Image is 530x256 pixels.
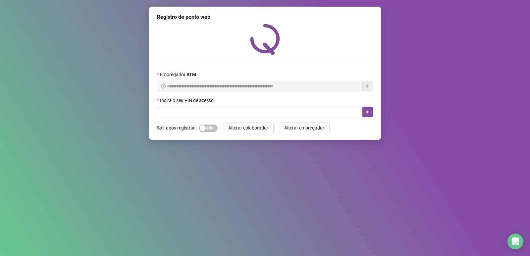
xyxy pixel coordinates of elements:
[157,123,199,133] label: Sair após registrar
[161,84,166,88] span: info-circle
[365,109,370,115] span: caret-right
[507,233,523,249] div: Open Intercom Messenger
[186,72,196,77] strong: ATM
[250,24,280,55] img: QRPoint
[228,124,268,131] span: Alterar colaborador
[279,123,330,133] button: Alterar empregador
[160,71,196,78] span: Empregador :
[284,124,324,131] span: Alterar empregador
[223,123,274,133] button: Alterar colaborador
[157,13,373,21] div: Registro de ponto web
[157,97,218,104] label: Insira o seu PIN de acesso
